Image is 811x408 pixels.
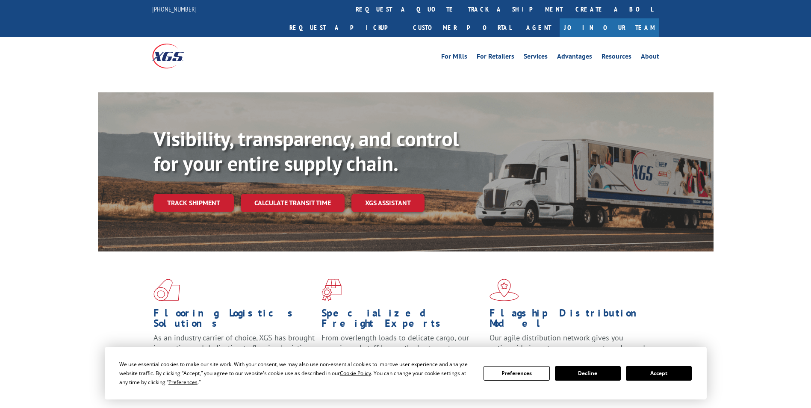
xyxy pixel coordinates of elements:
a: [PHONE_NUMBER] [152,5,197,13]
a: Calculate transit time [241,194,345,212]
a: Customer Portal [407,18,518,37]
a: Resources [602,53,631,62]
a: Services [524,53,548,62]
h1: Flooring Logistics Solutions [153,308,315,333]
a: For Retailers [477,53,514,62]
img: xgs-icon-focused-on-flooring-red [321,279,342,301]
b: Visibility, transparency, and control for your entire supply chain. [153,125,459,177]
span: Preferences [168,378,198,386]
button: Accept [626,366,692,381]
div: Cookie Consent Prompt [105,347,707,399]
h1: Flagship Distribution Model [490,308,651,333]
h1: Specialized Freight Experts [321,308,483,333]
a: Join Our Team [560,18,659,37]
span: As an industry carrier of choice, XGS has brought innovation and dedication to flooring logistics... [153,333,315,363]
p: From overlength loads to delicate cargo, our experienced staff knows the best way to move your fr... [321,333,483,371]
a: For Mills [441,53,467,62]
img: xgs-icon-total-supply-chain-intelligence-red [153,279,180,301]
a: XGS ASSISTANT [351,194,425,212]
a: Request a pickup [283,18,407,37]
span: Cookie Policy [340,370,371,377]
span: Our agile distribution network gives you nationwide inventory management on demand. [490,333,647,353]
a: Track shipment [153,194,234,212]
img: xgs-icon-flagship-distribution-model-red [490,279,519,301]
a: About [641,53,659,62]
a: Agent [518,18,560,37]
button: Decline [555,366,621,381]
a: Advantages [557,53,592,62]
button: Preferences [484,366,549,381]
div: We use essential cookies to make our site work. With your consent, we may also use non-essential ... [119,360,473,387]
